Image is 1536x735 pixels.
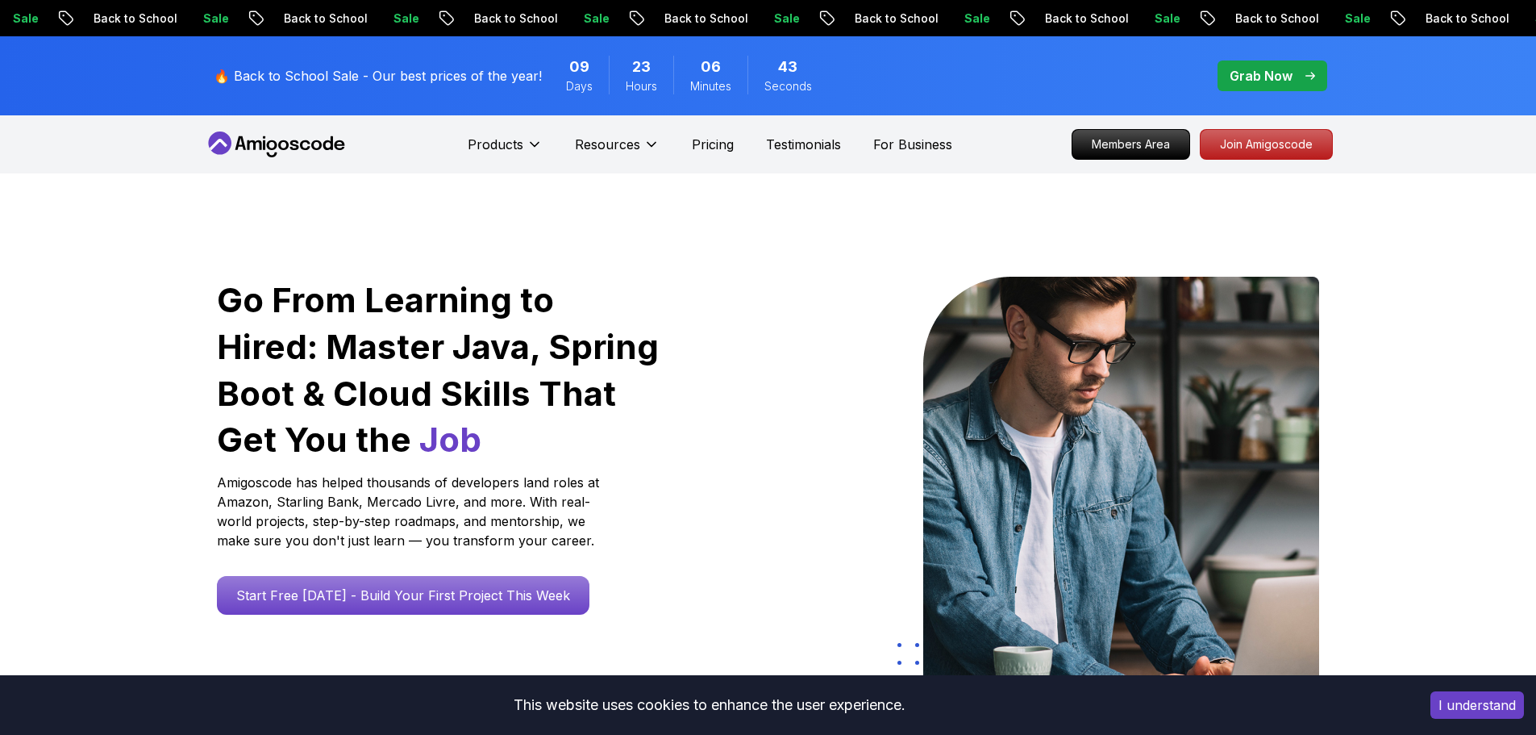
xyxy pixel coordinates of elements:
[1430,691,1524,719] button: Accept cookies
[1349,10,1459,27] p: Back to School
[1072,130,1189,159] p: Members Area
[575,135,660,167] button: Resources
[566,78,593,94] span: Days
[764,78,812,94] span: Seconds
[207,10,317,27] p: Back to School
[127,10,178,27] p: Sale
[419,419,481,460] span: Job
[398,10,507,27] p: Back to School
[569,56,589,78] span: 9 Days
[923,277,1319,692] img: hero
[507,10,559,27] p: Sale
[778,10,888,27] p: Back to School
[217,576,589,615] a: Start Free [DATE] - Build Your First Project This Week
[888,10,939,27] p: Sale
[1072,129,1190,160] a: Members Area
[217,277,661,463] h1: Go From Learning to Hired: Master Java, Spring Boot & Cloud Skills That Get You the
[626,78,657,94] span: Hours
[217,473,604,550] p: Amigoscode has helped thousands of developers land roles at Amazon, Starling Bank, Mercado Livre,...
[317,10,368,27] p: Sale
[690,78,731,94] span: Minutes
[575,135,640,154] p: Resources
[697,10,749,27] p: Sale
[1230,66,1292,86] p: Grab Now
[692,135,734,154] a: Pricing
[1459,10,1510,27] p: Sale
[873,135,952,154] a: For Business
[1159,10,1268,27] p: Back to School
[1268,10,1320,27] p: Sale
[1201,130,1332,159] p: Join Amigoscode
[588,10,697,27] p: Back to School
[1078,10,1130,27] p: Sale
[468,135,523,154] p: Products
[778,56,797,78] span: 43 Seconds
[766,135,841,154] a: Testimonials
[632,56,651,78] span: 23 Hours
[12,687,1406,723] div: This website uses cookies to enhance the user experience.
[214,66,542,86] p: 🔥 Back to School Sale - Our best prices of the year!
[968,10,1078,27] p: Back to School
[1200,129,1333,160] a: Join Amigoscode
[468,135,543,167] button: Products
[17,10,127,27] p: Back to School
[701,56,721,78] span: 6 Minutes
